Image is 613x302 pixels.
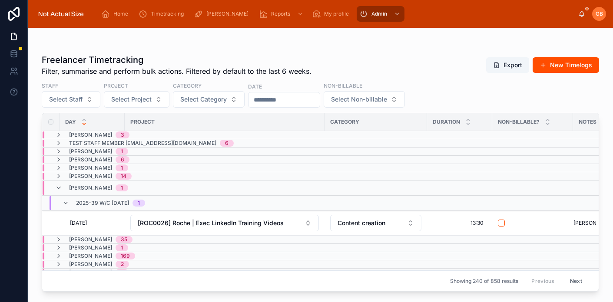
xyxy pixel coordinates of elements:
span: Non-billable? [498,118,540,125]
label: Category [173,82,202,89]
span: GB [596,10,603,17]
span: [PERSON_NAME] [69,236,112,243]
span: Select Non-billable [331,95,387,104]
div: 3 [121,131,124,138]
span: Day [65,118,76,125]
button: Next [564,274,588,288]
img: App logo [35,7,87,21]
span: Showing 240 of 858 results [450,278,518,285]
button: Select Button [324,91,405,108]
span: [PERSON_NAME] [69,244,112,251]
span: [PERSON_NAME] [69,269,112,276]
span: [PERSON_NAME] [206,10,249,17]
div: 14 [121,173,126,180]
div: 1 [121,164,123,171]
span: Select Staff [49,95,83,104]
span: [PERSON_NAME] [69,148,112,155]
span: Reports [271,10,290,17]
span: [PERSON_NAME] [69,184,112,191]
span: Duration [433,118,460,125]
a: Reports [256,6,308,22]
span: Test staff member [EMAIL_ADDRESS][DOMAIN_NAME] [69,140,216,147]
span: [DATE] [70,220,87,226]
div: 169 [121,253,130,259]
button: New Timelogs [533,57,599,73]
div: 1 [121,148,123,155]
span: Admin [371,10,387,17]
span: [PERSON_NAME] [69,173,112,180]
span: [PERSON_NAME] [69,261,112,268]
button: Select Button [130,215,319,231]
span: Project [130,118,155,125]
a: [PERSON_NAME] [192,6,255,22]
span: 13:30 [471,220,484,226]
span: Home [113,10,128,17]
span: My profile [324,10,349,17]
div: 1 [121,184,123,191]
div: 1 [121,269,123,276]
span: Content creation [338,219,385,227]
a: Timetracking [136,6,190,22]
div: 6 [121,156,124,163]
a: Admin [357,6,404,22]
div: scrollable content [94,4,578,23]
h1: Freelancer Timetracking [42,54,311,66]
span: [PERSON_NAME] [69,131,112,138]
span: [PERSON_NAME] [69,164,112,171]
div: 2 [121,261,124,268]
a: Home [99,6,134,22]
span: [ROC0026] Roche | Exec LinkedIn Training Videos [138,219,284,227]
label: Project [104,82,128,89]
span: Select Project [111,95,152,104]
div: 1 [138,200,140,207]
label: Staff [42,82,58,89]
span: Select Category [180,95,227,104]
span: 2025-39 w/c [DATE] [76,200,129,207]
div: 6 [225,140,229,147]
span: [PERSON_NAME] [69,253,112,259]
div: 35 [121,236,127,243]
button: Export [486,57,529,73]
button: Select Button [42,91,100,108]
label: Date [248,82,262,90]
span: [PERSON_NAME] [69,156,112,163]
a: My profile [309,6,355,22]
button: Select Button [104,91,169,108]
span: Category [330,118,359,125]
span: Timetracking [151,10,184,17]
button: Select Button [330,215,421,231]
label: Non-billable [324,82,362,89]
span: Notes [579,118,596,125]
div: 1 [121,244,123,251]
span: Filter, summarise and perform bulk actions. Filtered by default to the last 6 weeks. [42,66,311,76]
button: Select Button [173,91,245,108]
